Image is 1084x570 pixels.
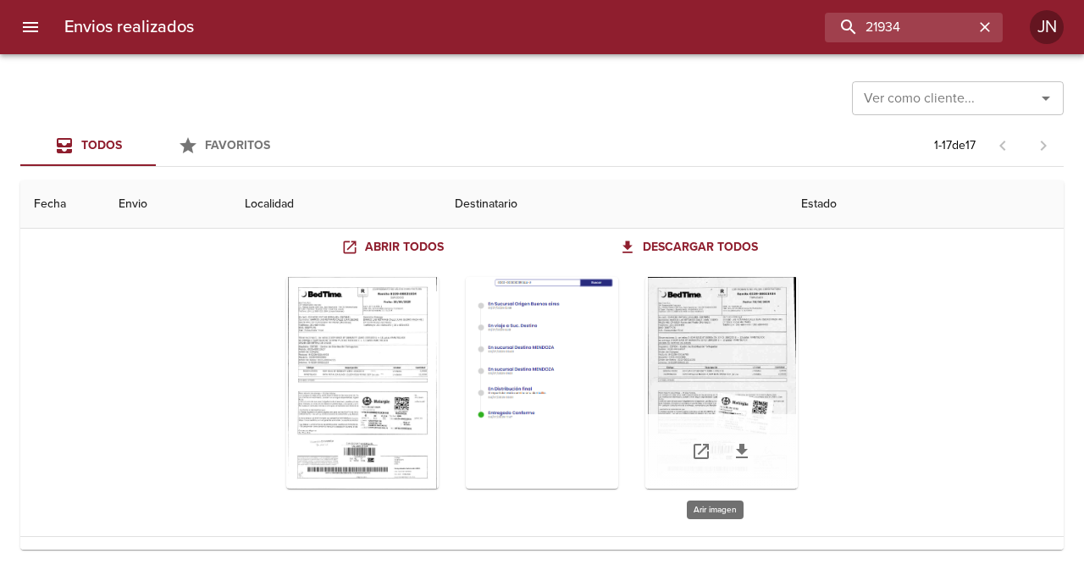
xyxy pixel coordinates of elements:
button: menu [10,7,51,47]
div: Arir imagen [466,277,618,489]
span: Pagina anterior [982,136,1023,153]
a: Abrir todos [338,232,451,263]
th: Localidad [231,180,441,229]
div: JN [1030,10,1064,44]
th: Fecha [20,180,105,229]
button: Abrir [1034,86,1058,110]
th: Destinatario [441,180,788,229]
span: Pagina siguiente [1023,125,1064,166]
div: Arir imagen [286,277,439,489]
a: Descargar todos [616,232,765,263]
span: Todos [81,138,122,152]
span: Descargar todos [622,237,758,258]
p: 1 - 17 de 17 [934,137,976,154]
a: Descargar [722,431,762,472]
th: Estado [788,180,1064,229]
a: Abrir [681,431,722,472]
div: Tabs Envios [20,125,291,166]
h6: Envios realizados [64,14,194,41]
input: buscar [825,13,974,42]
span: Abrir todos [345,237,444,258]
span: Favoritos [205,138,270,152]
th: Envio [105,180,231,229]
